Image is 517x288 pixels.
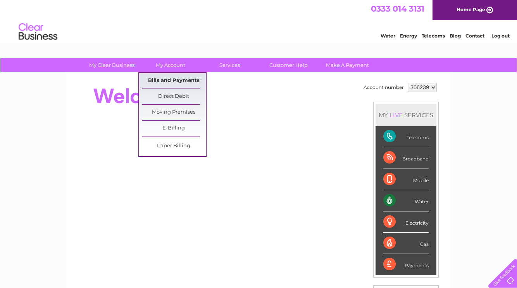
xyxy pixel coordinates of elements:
[388,111,404,119] div: LIVE
[383,126,429,147] div: Telecoms
[142,105,206,120] a: Moving Premises
[383,233,429,254] div: Gas
[491,33,510,39] a: Log out
[139,58,203,72] a: My Account
[257,58,321,72] a: Customer Help
[142,89,206,104] a: Direct Debit
[18,20,58,44] img: logo.png
[422,33,445,39] a: Telecoms
[381,33,395,39] a: Water
[142,73,206,89] a: Bills and Payments
[400,33,417,39] a: Energy
[371,4,424,14] a: 0333 014 3131
[376,104,436,126] div: MY SERVICES
[465,33,484,39] a: Contact
[76,4,442,37] div: Clear Business is a trading name of Verastar Limited (registered in [GEOGRAPHIC_DATA] No. 3667643...
[383,190,429,211] div: Water
[142,138,206,154] a: Paper Billing
[383,211,429,233] div: Electricity
[198,58,262,72] a: Services
[383,254,429,275] div: Payments
[142,121,206,136] a: E-Billing
[315,58,379,72] a: Make A Payment
[383,169,429,190] div: Mobile
[450,33,461,39] a: Blog
[383,147,429,169] div: Broadband
[362,81,406,94] td: Account number
[80,58,144,72] a: My Clear Business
